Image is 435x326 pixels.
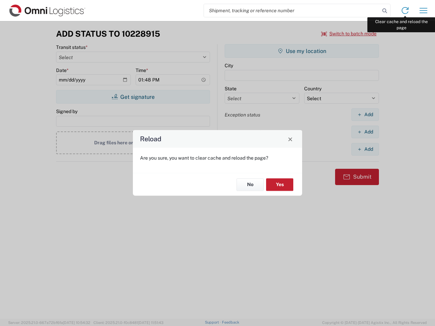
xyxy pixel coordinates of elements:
input: Shipment, tracking or reference number [204,4,380,17]
button: Yes [266,178,293,191]
button: Close [285,134,295,144]
h4: Reload [140,134,161,144]
button: No [237,178,264,191]
p: Are you sure, you want to clear cache and reload the page? [140,155,295,161]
